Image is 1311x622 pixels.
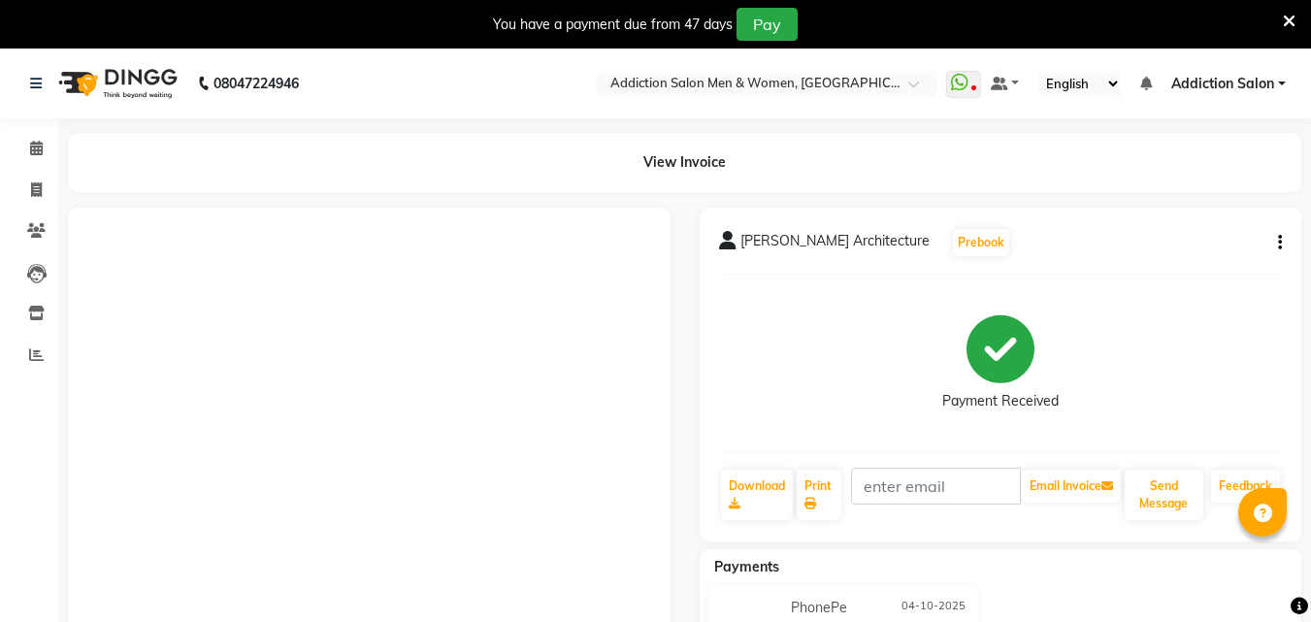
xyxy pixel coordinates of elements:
span: Addiction Salon [1171,74,1274,94]
button: Prebook [953,229,1009,256]
span: PhonePe [791,598,847,618]
a: Print [797,470,841,520]
img: logo [49,56,182,111]
div: View Invoice [68,133,1301,192]
div: You have a payment due from 47 days [493,15,733,35]
a: Download [721,470,793,520]
span: [PERSON_NAME] Architecture [740,231,930,258]
a: Feedback [1211,470,1280,503]
button: Pay [737,8,798,41]
button: Email Invoice [1022,470,1121,503]
b: 08047224946 [213,56,299,111]
span: 04-10-2025 [901,598,966,618]
span: Payments [714,558,779,575]
input: enter email [851,468,1021,505]
div: Payment Received [942,391,1059,411]
button: Send Message [1125,470,1203,520]
iframe: chat widget [1229,544,1292,603]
